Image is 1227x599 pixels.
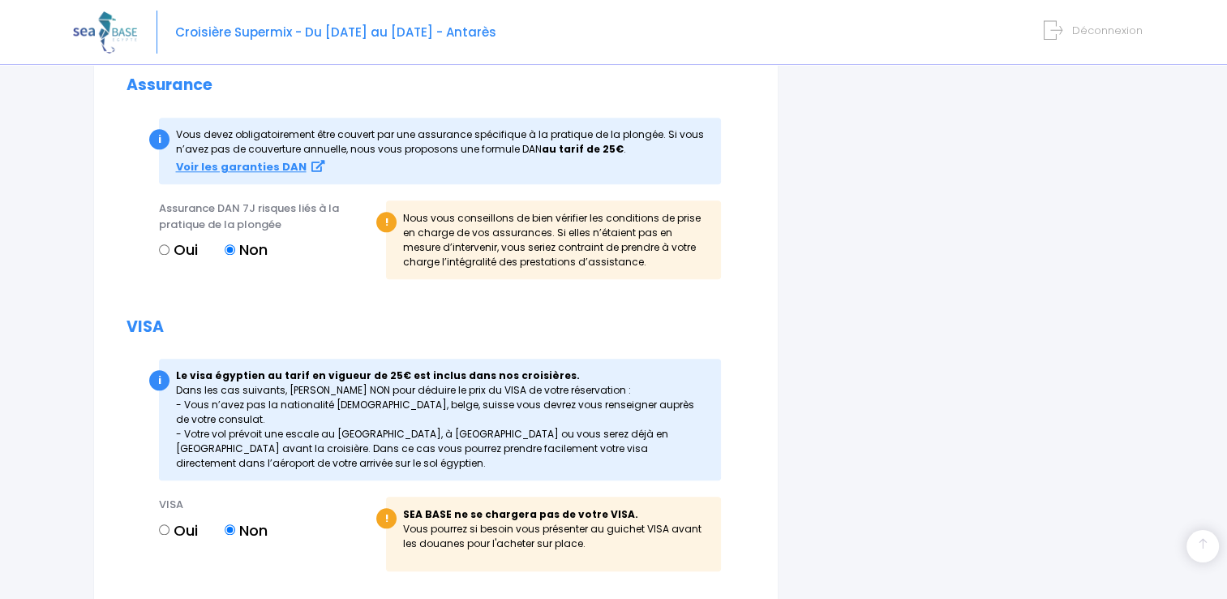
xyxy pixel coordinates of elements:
[149,370,169,390] div: i
[376,212,397,232] div: !
[225,519,268,541] label: Non
[159,118,721,185] div: Vous devez obligatoirement être couvert par une assurance spécifique à la pratique de la plong...
[175,24,496,41] span: Croisière Supermix - Du [DATE] au [DATE] - Antarès
[225,239,268,261] label: Non
[159,239,198,261] label: Oui
[159,200,339,232] span: Assurance DAN 7J risques liés à la pratique de la plongée
[376,508,397,528] div: !
[542,142,624,156] strong: au tarif de 25€
[1072,23,1143,38] span: Déconnexion
[149,129,169,149] div: i
[159,524,169,535] input: Oui
[159,244,169,255] input: Oui
[159,497,183,512] span: VISA
[159,519,198,541] label: Oui
[127,76,745,95] h2: Assurance
[403,507,638,521] strong: SEA BASE ne se chargera pas de votre VISA.
[176,368,580,382] strong: Le visa égyptien au tarif en vigueur de 25€ est inclus dans nos croisières.
[176,159,307,175] strong: Voir les garanties DAN
[127,318,745,337] h2: VISA
[225,244,235,255] input: Non
[159,359,721,480] div: Dans les cas suivants, [PERSON_NAME] NON pour déduire le prix du VISA de votre réservation : - Vo...
[403,522,705,551] p: Vous pourrez si besoin vous présenter au guichet VISA avant les douanes pour l'acheter sur place.
[225,524,235,535] input: Non
[386,200,721,278] div: Nous vous conseillons de bien vérifier les conditions de prise en charge de vos assurances. Si el...
[176,160,324,174] a: Voir les garanties DAN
